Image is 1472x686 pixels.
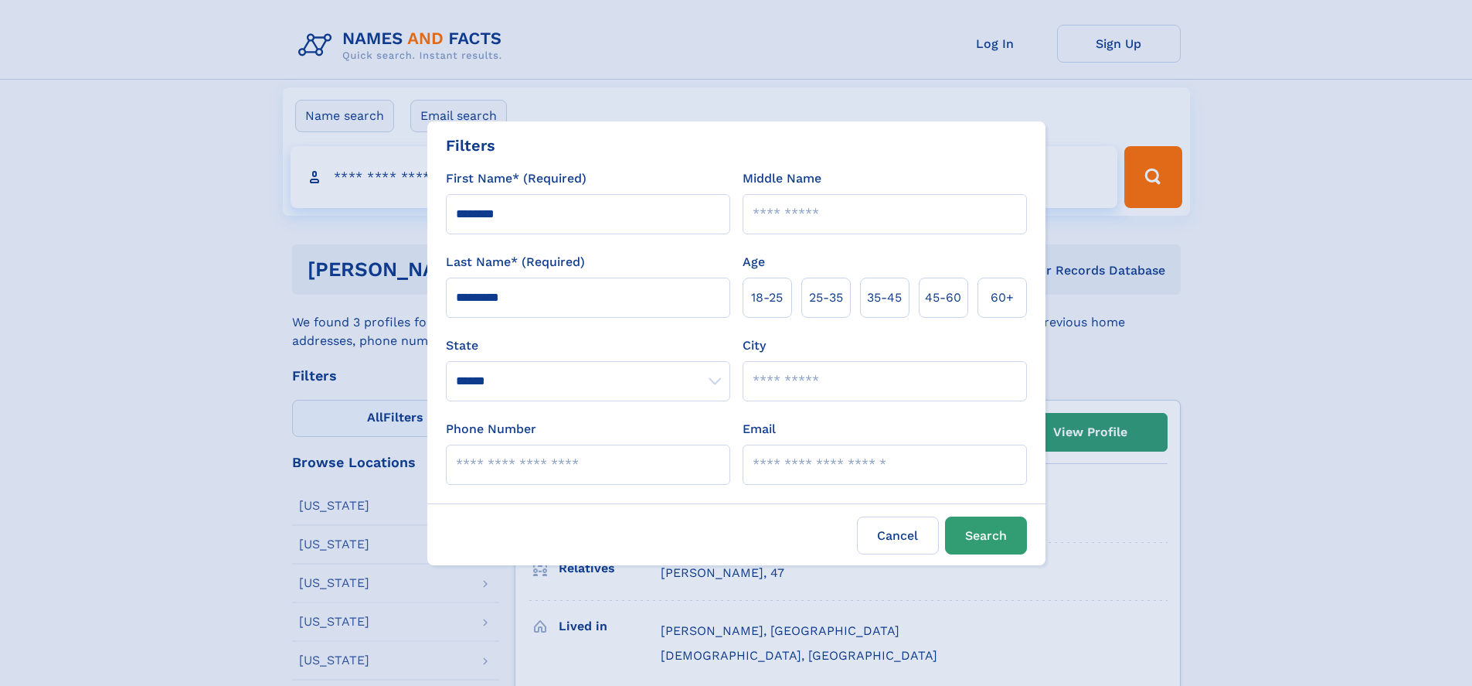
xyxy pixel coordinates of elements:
[446,253,585,271] label: Last Name* (Required)
[925,288,961,307] span: 45‑60
[991,288,1014,307] span: 60+
[809,288,843,307] span: 25‑35
[743,420,776,439] label: Email
[446,169,586,188] label: First Name* (Required)
[743,169,821,188] label: Middle Name
[446,336,730,355] label: State
[446,420,536,439] label: Phone Number
[743,336,766,355] label: City
[857,517,939,555] label: Cancel
[446,134,495,157] div: Filters
[751,288,783,307] span: 18‑25
[945,517,1027,555] button: Search
[867,288,902,307] span: 35‑45
[743,253,765,271] label: Age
